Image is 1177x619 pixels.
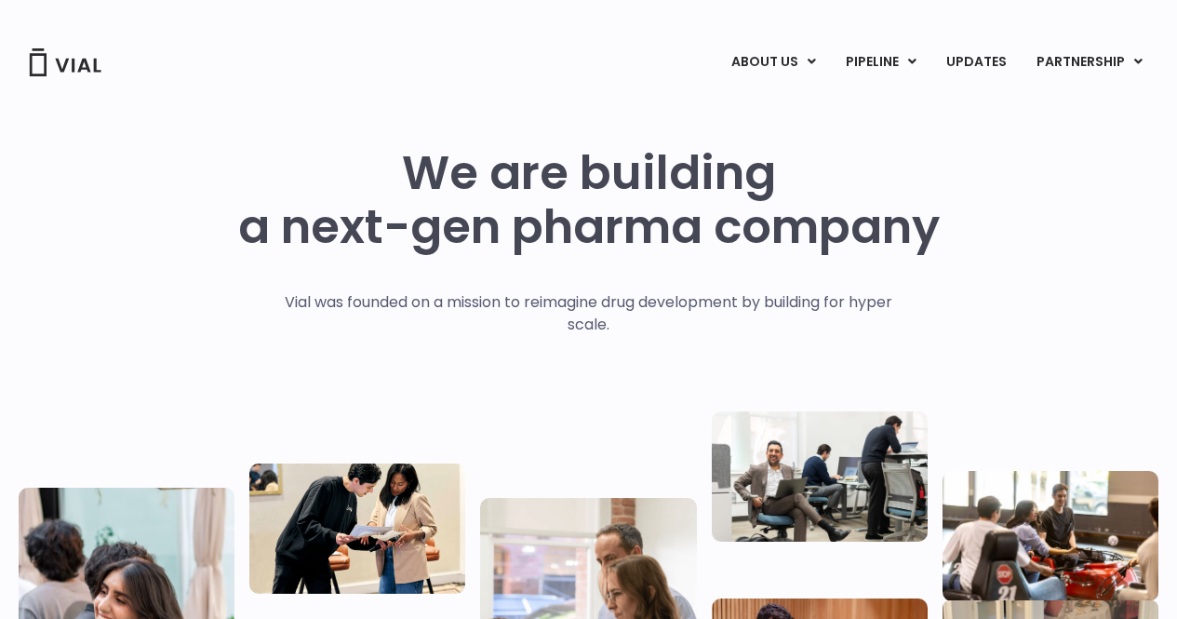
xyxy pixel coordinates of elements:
[265,291,912,336] p: Vial was founded on a mission to reimagine drug development by building for hyper scale.
[1022,47,1157,78] a: PARTNERSHIPMenu Toggle
[931,47,1021,78] a: UPDATES
[831,47,930,78] a: PIPELINEMenu Toggle
[712,411,928,542] img: Three people working in an office
[716,47,830,78] a: ABOUT USMenu Toggle
[943,471,1158,601] img: Group of people playing whirlyball
[28,48,102,76] img: Vial Logo
[238,146,940,254] h1: We are building a next-gen pharma company
[249,464,465,594] img: Two people looking at a paper talking.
